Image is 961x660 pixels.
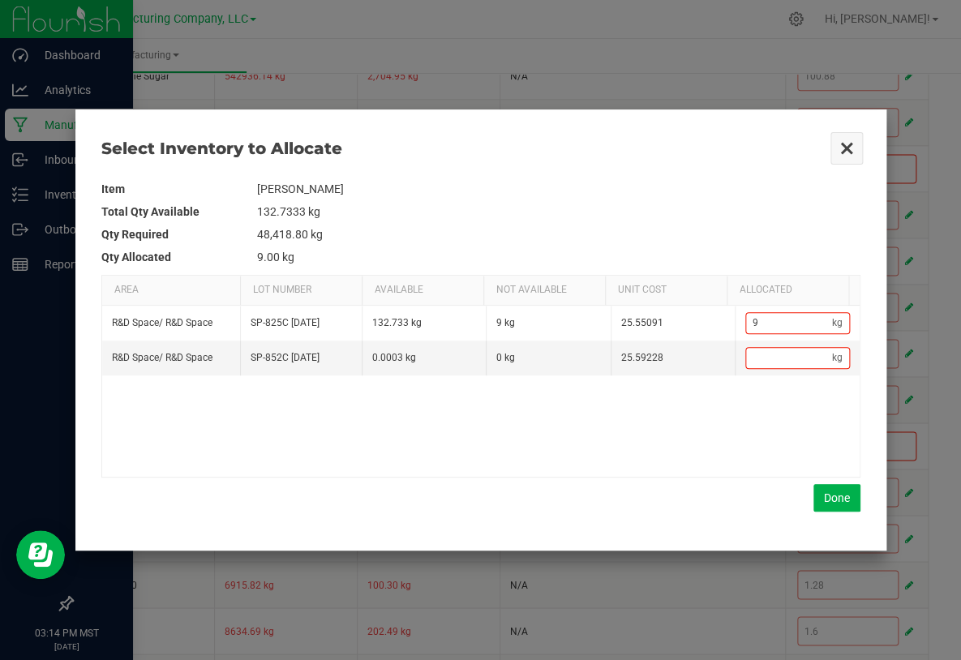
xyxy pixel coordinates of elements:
span: R&D Space / R&D Space [112,352,212,363]
td: 132.733 kg [362,306,487,341]
span: Area [114,283,139,297]
td: 25.59228 [611,341,736,375]
td: SP-852C [DATE] [240,341,362,375]
td: 0 kg [486,341,611,375]
span: kg [832,316,849,330]
span: Not Available [496,283,567,297]
td: SP-825C [DATE] [240,306,362,341]
button: Done [813,484,860,512]
button: Close [830,131,864,165]
th: Item [101,178,257,200]
iframe: Resource center [16,530,65,579]
td: 9 kg [486,306,611,341]
span: R&D Space / R&D Space [112,317,212,328]
span: Select Inventory to Allocate [101,137,830,160]
th: Total Qty Available [101,200,257,223]
th: Qty Required [101,223,257,246]
th: Qty Allocated [101,246,257,268]
span: Available [375,283,423,297]
span: Allocated [740,283,792,297]
span: kg [832,351,849,365]
td: 132.7333 kg [257,200,860,223]
span: Unit Cost [618,283,667,297]
td: 48,418.80 kg [257,223,860,246]
td: 25.55091 [611,306,736,341]
td: 9.00 kg [257,246,860,268]
span: Lot Number [253,283,311,297]
td: 0.0003 kg [362,341,487,375]
div: Data table [102,276,860,477]
td: [PERSON_NAME] [257,178,860,200]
